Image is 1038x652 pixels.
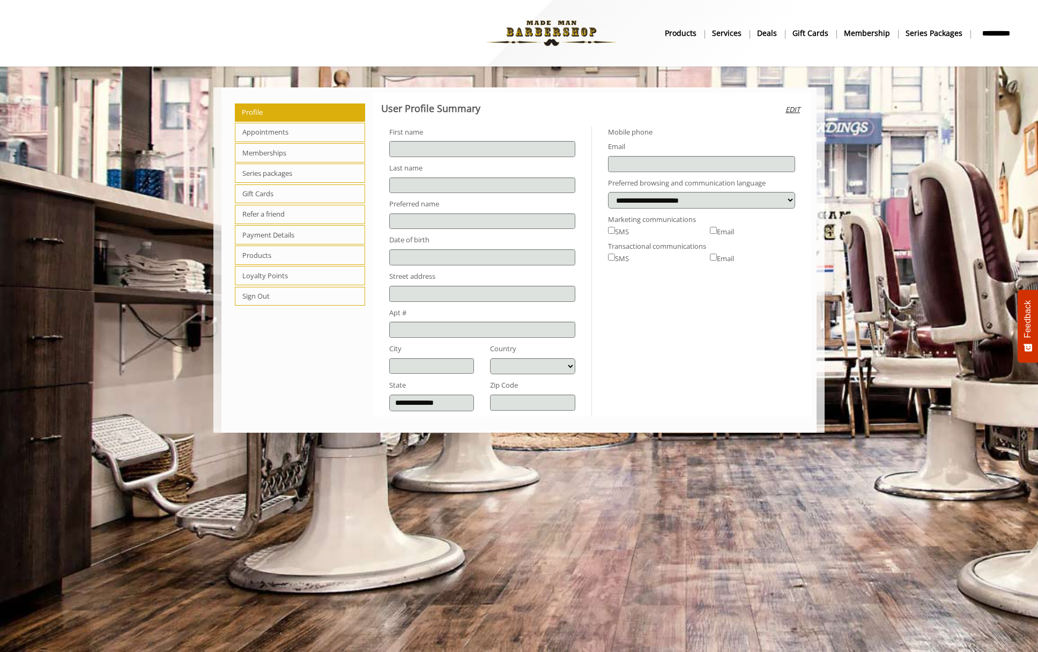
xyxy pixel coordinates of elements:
button: Edit user profile [782,93,803,127]
img: Made Man Barbershop logo [478,4,625,63]
b: Services [712,27,742,39]
a: Series packagesSeries packages [898,25,970,41]
a: Gift cardsgift cards [785,25,836,41]
button: Feedback - Show survey [1018,290,1038,362]
a: Productsproducts [657,25,705,41]
span: Memberships [235,143,365,162]
a: MembershipMembership [836,25,898,41]
span: Feedback [1023,300,1033,338]
i: Edit [785,104,800,115]
span: Payment Details [235,225,365,244]
span: Series packages [235,164,365,183]
a: ServicesServices [705,25,750,41]
span: Gift Cards [235,184,365,204]
span: Loyalty Points [235,266,365,285]
span: Refer a friend [235,205,365,224]
b: Deals [757,27,777,39]
b: User Profile Summary [381,102,480,115]
b: Series packages [906,27,962,39]
span: Products [235,246,365,265]
span: Appointments [235,123,365,142]
b: Membership [844,27,890,39]
a: DealsDeals [750,25,785,41]
span: Profile [235,103,365,122]
b: gift cards [792,27,828,39]
span: Sign Out [235,287,365,306]
b: products [665,27,696,39]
